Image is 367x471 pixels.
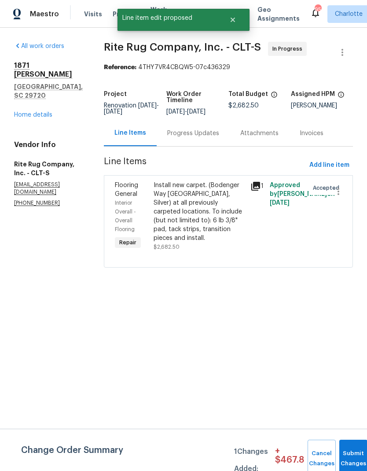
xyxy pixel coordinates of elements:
[30,10,59,18] span: Maestro
[291,91,335,97] h5: Assigned HPM
[14,112,52,118] a: Home details
[104,103,159,115] span: -
[257,5,300,23] span: Geo Assignments
[250,181,264,191] div: 1
[104,63,353,72] div: 4THY7VR4CBQW5-07c436329
[117,9,218,27] span: Line item edit proposed
[104,109,122,115] span: [DATE]
[104,64,136,70] b: Reference:
[313,184,343,192] span: Accepted
[306,157,353,173] button: Add line item
[240,129,279,138] div: Attachments
[300,129,323,138] div: Invoices
[270,182,335,206] span: Approved by [PERSON_NAME] on
[167,129,219,138] div: Progress Updates
[272,44,306,53] span: In Progress
[116,238,140,247] span: Repair
[187,109,206,115] span: [DATE]
[104,103,159,115] span: Renovation
[104,91,127,97] h5: Project
[309,160,349,171] span: Add line item
[166,109,185,115] span: [DATE]
[84,10,102,18] span: Visits
[154,181,245,243] div: Install new carpet. (Bodenger Way [GEOGRAPHIC_DATA], Silver) at all previously carpeted locations...
[315,5,321,14] div: 95
[228,103,259,109] span: $2,682.50
[166,109,206,115] span: -
[291,103,353,109] div: [PERSON_NAME]
[104,42,261,52] span: Rite Rug Company, Inc. - CLT-S
[114,129,146,137] div: Line Items
[115,182,138,197] span: Flooring General
[335,10,363,18] span: Charlotte
[271,91,278,103] span: The total cost of line items that have been proposed by Opendoor. This sum includes line items th...
[228,91,268,97] h5: Total Budget
[150,5,173,23] span: Work Orders
[14,140,83,149] h4: Vendor Info
[104,157,306,173] span: Line Items
[218,11,247,29] button: Close
[113,10,140,18] span: Projects
[14,160,83,177] h5: Rite Rug Company, Inc. - CLT-S
[14,43,64,49] a: All work orders
[154,244,180,250] span: $2,682.50
[270,200,290,206] span: [DATE]
[138,103,157,109] span: [DATE]
[115,200,136,232] span: Interior Overall - Overall Flooring
[338,91,345,103] span: The hpm assigned to this work order.
[166,91,229,103] h5: Work Order Timeline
